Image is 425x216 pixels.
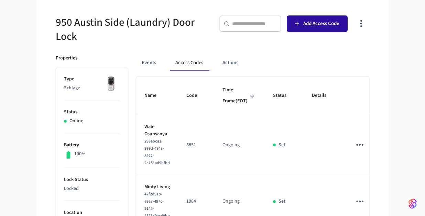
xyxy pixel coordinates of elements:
span: Status [273,90,295,101]
p: Locked [64,185,120,192]
p: 1984 [186,198,206,205]
button: Add Access Code [287,15,348,32]
p: Battery [64,141,120,149]
p: Online [69,117,83,125]
p: Minty Living [144,183,170,191]
h5: 950 Austin Side (Laundry) Door Lock [56,15,208,44]
div: ant example [136,55,369,71]
button: Access Codes [170,55,209,71]
p: 8851 [186,141,206,149]
span: Add Access Code [303,19,339,28]
p: Set [279,198,285,205]
p: Set [279,141,285,149]
span: Code [186,90,206,101]
span: 293ebca1-999d-4948-8922-2c151ad9bfbd [144,138,170,166]
span: Name [144,90,165,101]
p: Status [64,109,120,116]
img: SeamLogoGradient.69752ec5.svg [408,198,417,209]
p: Wale Osunsanya [144,123,170,138]
button: Events [136,55,162,71]
p: Type [64,76,120,83]
img: Yale Assure Touchscreen Wifi Smart Lock, Satin Nickel, Front [102,76,120,93]
td: Ongoing [214,115,265,175]
p: Lock Status [64,176,120,183]
p: Properties [56,55,77,62]
span: Time Frame(EDT) [222,85,257,106]
button: Actions [217,55,244,71]
p: 100% [74,150,86,158]
span: Details [312,90,335,101]
p: Schlage [64,84,120,92]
